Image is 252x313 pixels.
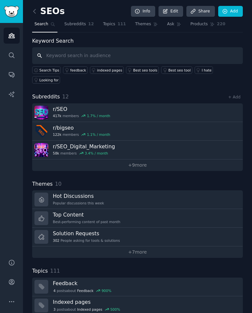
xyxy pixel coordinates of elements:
label: Keyword Search [32,38,73,44]
span: 417k [53,114,61,118]
span: Topics [103,21,115,27]
span: Themes [135,21,151,27]
a: Products220 [188,19,227,32]
h3: r/ SEO [53,106,110,113]
a: Search [32,19,57,32]
div: post s about [53,288,112,294]
div: members [53,132,110,137]
a: Edit [158,6,183,17]
a: Ask [165,19,183,32]
span: Themes [32,180,53,188]
button: Search Tips [32,66,61,74]
h3: Hot Discussions [53,193,104,199]
a: Info [131,6,155,17]
img: bigseo [34,124,48,138]
div: indexed pages [97,68,122,73]
a: Share [186,6,215,17]
div: Best seo tool [168,68,191,73]
span: Search Tips [39,68,59,73]
span: Indexed pages [77,307,102,312]
div: members [53,151,115,156]
div: Looking for [39,78,59,82]
span: 302 [53,238,59,243]
span: 111 [50,268,60,274]
span: 10 [55,181,62,187]
h3: Indexed pages [53,299,238,305]
span: Subreddits [32,93,60,101]
input: Keyword search in audience [32,47,243,64]
div: 900 % [101,288,111,293]
a: Hot DiscussionsPopular discussions this week [32,190,243,209]
span: Feedback [77,288,94,293]
a: Themes [133,19,160,32]
span: Products [190,21,208,27]
h3: r/ SEO_Digital_Marketing [53,143,115,150]
div: feedback [70,68,86,73]
div: 1.1 % / month [87,132,110,137]
h2: SEOs [32,6,65,17]
a: Top ContentBest-performing content of past month [32,209,243,228]
a: +7more [32,246,243,258]
a: indexed pages [90,66,124,74]
a: Topics111 [101,19,128,32]
div: People asking for tools & solutions [53,238,120,243]
div: post s about [53,306,121,312]
h3: Feedback [53,280,238,287]
a: I hate [195,66,213,74]
span: 4 [53,288,56,293]
span: 12 [88,21,94,27]
span: Subreddits [64,21,86,27]
div: Best seo tools [133,68,157,73]
a: r/bigseo122kmembers1.1% / month [32,122,243,141]
div: I hate [202,68,212,73]
span: 122k [53,132,61,137]
div: 1.7 % / month [87,114,110,118]
div: 3.4 % / month [85,151,108,156]
span: 3 [53,307,56,312]
a: Subreddits12 [62,19,96,32]
a: r/SEO_Digital_Marketing58kmembers3.4% / month [32,141,243,159]
a: Looking for [32,76,60,84]
span: Topics [32,267,48,275]
a: Best seo tool [161,66,192,74]
div: 500 % [110,307,120,312]
a: Add [218,6,243,17]
span: 12 [62,94,69,100]
a: Best seo tools [126,66,159,74]
div: Best-performing content of past month [53,219,120,224]
img: GummySearch logo [4,6,19,17]
div: members [53,114,110,118]
span: Ask [167,21,174,27]
span: Search [34,21,48,27]
a: feedback [63,66,88,74]
h3: r/ bigseo [53,124,110,131]
h3: Top Content [53,211,120,218]
a: + Add [228,95,241,99]
div: Popular discussions this week [53,201,104,205]
img: SEO_Digital_Marketing [34,143,48,157]
a: +9more [32,159,243,171]
span: 58k [53,151,59,156]
h3: Solution Requests [53,230,120,237]
span: 111 [117,21,126,27]
span: 220 [217,21,225,27]
a: r/SEO417kmembers1.7% / month [32,103,243,122]
a: Feedback4postsaboutFeedback900% [32,278,243,296]
a: Solution Requests302People asking for tools & solutions [32,228,243,246]
img: SEO [34,106,48,119]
